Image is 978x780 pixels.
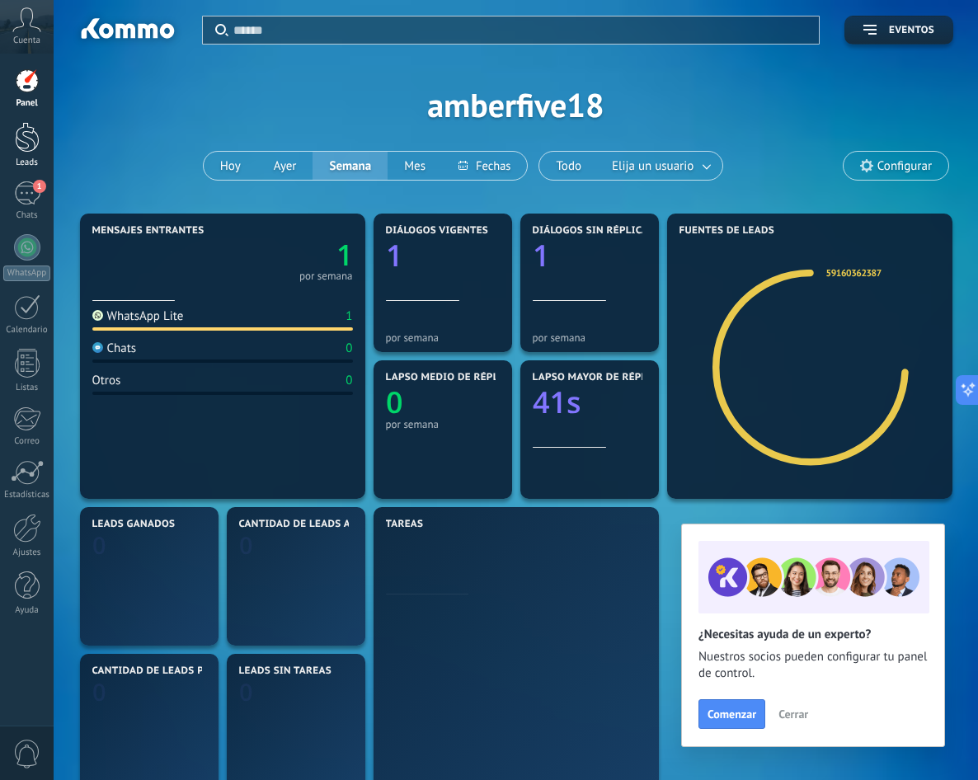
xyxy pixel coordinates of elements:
[889,25,934,36] span: Eventos
[92,225,205,237] span: Mensajes entrantes
[3,547,51,558] div: Ajustes
[679,225,775,237] span: Fuentes de leads
[533,331,647,344] div: por semana
[771,702,816,726] button: Cerrar
[386,331,500,344] div: por semana
[346,341,352,356] div: 0
[92,665,249,677] span: Cantidad de leads perdidos
[13,35,40,46] span: Cuenta
[3,265,50,281] div: WhatsApp
[609,155,697,177] span: Elija un usuario
[533,382,581,422] text: 41s
[698,699,765,729] button: Comenzar
[92,341,137,356] div: Chats
[386,382,403,422] text: 0
[92,373,121,388] div: Otros
[3,98,51,109] div: Panel
[346,308,352,324] div: 1
[33,180,46,193] span: 1
[386,418,500,430] div: por semana
[3,605,51,616] div: Ayuda
[877,159,932,173] span: Configurar
[386,235,403,275] text: 1
[239,529,253,562] text: 0
[386,372,516,383] span: Lapso medio de réplica
[533,235,550,275] text: 1
[598,152,722,180] button: Elija un usuario
[3,436,51,447] div: Correo
[388,152,442,180] button: Mes
[92,310,103,321] img: WhatsApp Lite
[92,529,106,562] text: 0
[698,627,928,642] h2: ¿Necesitas ayuda de un experto?
[3,490,51,500] div: Estadísticas
[223,236,353,275] a: 1
[239,676,253,708] text: 0
[778,708,808,720] span: Cerrar
[533,382,647,422] a: 41s
[708,708,756,720] span: Comenzar
[3,325,51,336] div: Calendario
[299,272,353,280] div: por semana
[313,152,388,180] button: Semana
[533,225,649,237] span: Diálogos sin réplica
[92,342,103,353] img: Chats
[3,210,51,221] div: Chats
[3,383,51,393] div: Listas
[386,519,424,530] span: Tareas
[336,236,353,275] text: 1
[442,152,527,180] button: Fechas
[386,225,489,237] span: Diálogos vigentes
[239,519,387,530] span: Cantidad de leads activos
[346,373,352,388] div: 0
[239,665,331,677] span: Leads sin tareas
[533,372,664,383] span: Lapso mayor de réplica
[92,519,176,530] span: Leads ganados
[844,16,953,45] button: Eventos
[3,157,51,168] div: Leads
[204,152,257,180] button: Hoy
[92,676,106,708] text: 0
[539,152,598,180] button: Todo
[698,649,928,682] span: Nuestros socios pueden configurar tu panel de control.
[257,152,313,180] button: Ayer
[92,308,184,324] div: WhatsApp Lite
[825,266,881,279] a: 59160362387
